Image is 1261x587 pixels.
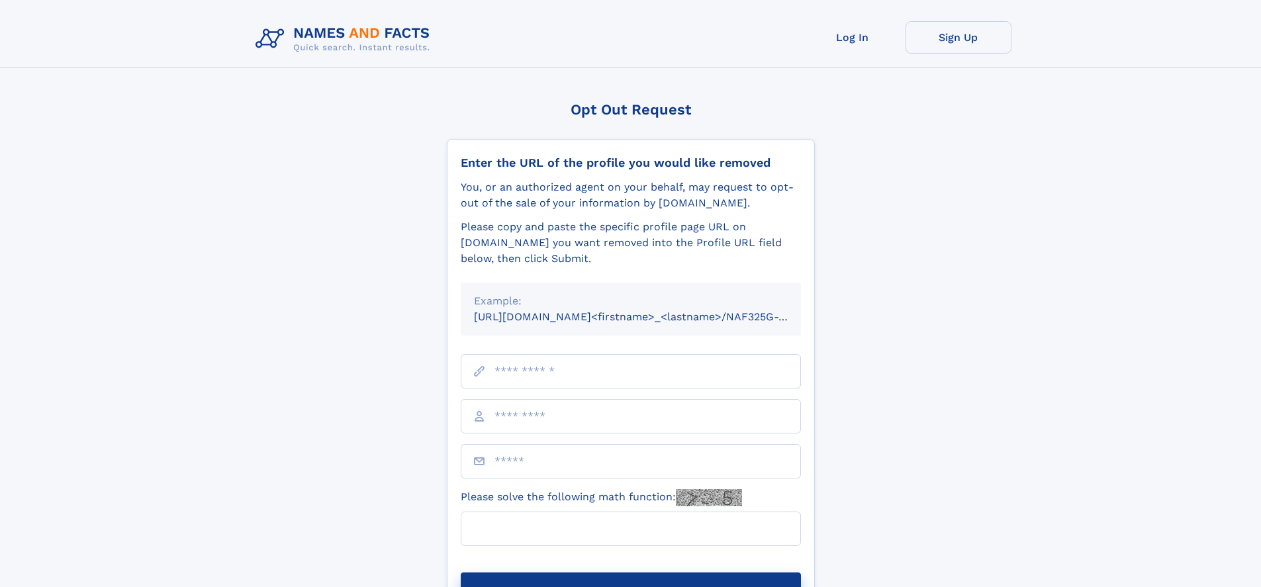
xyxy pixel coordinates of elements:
[461,489,742,506] label: Please solve the following math function:
[461,156,801,170] div: Enter the URL of the profile you would like removed
[474,293,788,309] div: Example:
[800,21,906,54] a: Log In
[447,101,815,118] div: Opt Out Request
[250,21,441,57] img: Logo Names and Facts
[906,21,1011,54] a: Sign Up
[461,179,801,211] div: You, or an authorized agent on your behalf, may request to opt-out of the sale of your informatio...
[461,219,801,267] div: Please copy and paste the specific profile page URL on [DOMAIN_NAME] you want removed into the Pr...
[474,310,826,323] small: [URL][DOMAIN_NAME]<firstname>_<lastname>/NAF325G-xxxxxxxx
